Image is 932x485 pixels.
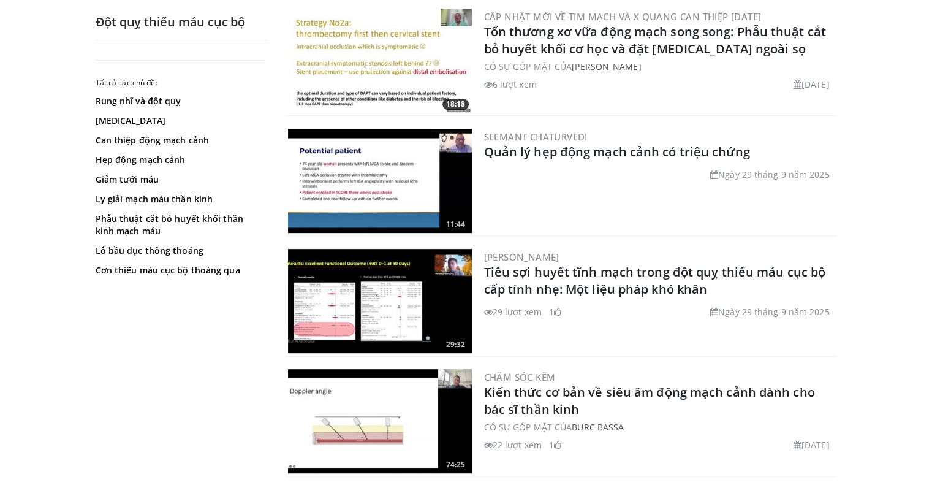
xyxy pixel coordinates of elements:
[288,129,472,233] a: 11:44
[484,143,750,160] a: Quản lý hẹp động mạch cảnh có triệu chứng
[96,115,165,126] font: [MEDICAL_DATA]
[288,249,472,353] img: 480e8b5e-ad78-4e44-a77e-89078085b7cc.300x170_q85_crop-smart_upscale.jpg
[801,78,830,90] font: [DATE]
[96,245,261,257] a: Lỗ bầu dục thông thoáng
[484,23,826,57] a: Tổn thương xơ vữa động mạch song song: Phẫu thuật cắt bỏ huyết khối cơ học và đặt [MEDICAL_DATA] ...
[484,264,826,297] a: Tiêu sợi huyết tĩnh mạch trong đột quỵ thiếu máu cục bộ cấp tính nhẹ: Một liệu pháp khó khăn
[96,174,261,186] a: Giảm tưới máu
[96,95,261,107] a: Rung nhĩ và đột quỵ
[484,10,762,23] a: Cập nhật mới về Tim mạch và X quang can thiệp [DATE]
[446,99,465,109] font: 18:18
[718,169,829,180] font: Ngày 29 tháng 9 năm 2025
[484,384,815,418] a: Kiến thức cơ bản về siêu âm động mạch cảnh dành cho bác sĩ thần kinh
[96,193,261,205] a: Ly giải mạch máu thần kinh
[288,369,472,473] img: 909f4c92-df9b-4284-a94c-7a406844b75d.300x170_q85_crop-smart_upscale.jpg
[549,306,554,318] font: 1
[484,131,588,143] a: Seemant Chaturvedi
[288,249,472,353] a: 29:32
[493,439,542,451] font: 22 lượt xem
[484,61,572,72] font: CÓ SỰ GÓP MẶT CỦA
[288,129,472,233] img: 9cdcf84c-ef19-4cc7-be56-0d53e628c694.300x170_q85_crop-smart_upscale.jpg
[446,339,465,349] font: 29:32
[484,251,559,263] a: [PERSON_NAME]
[493,78,537,90] font: 6 lượt xem
[572,421,624,433] a: Burc Bassa
[288,9,472,113] a: 18:18
[446,219,465,229] font: 11:44
[96,95,181,107] font: Rung nhĩ và đột quỵ
[96,213,261,237] a: Phẫu thuật cắt bỏ huyết khối thần kinh mạch máu
[96,245,203,256] font: Lỗ bầu dục thông thoáng
[96,174,159,185] font: Giảm tưới máu
[96,264,261,277] a: Cơn thiếu máu cục bộ thoáng qua
[572,61,641,72] a: [PERSON_NAME]
[288,9,472,113] img: 2aac77ac-5386-444b-ab4e-d1ca83b9dd79.300x170_q85_crop-smart_upscale.jpg
[96,213,243,237] font: Phẫu thuật cắt bỏ huyết khối thần kinh mạch máu
[446,459,465,470] font: 74:25
[96,134,261,147] a: Can thiệp động mạch cảnh
[801,439,830,451] font: [DATE]
[96,193,213,205] font: Ly giải mạch máu thần kinh
[493,306,542,318] font: 29 lượt xem
[484,421,572,433] font: CÓ SỰ GÓP MẶT CỦA
[96,134,209,146] font: Can thiệp động mạch cảnh
[96,115,261,127] a: [MEDICAL_DATA]
[288,369,472,473] a: 74:25
[549,439,554,451] font: 1
[96,77,157,88] font: Tất cả các chủ đề:
[484,371,556,383] a: CHĂM SÓC KẼM
[96,264,240,276] font: Cơn thiếu máu cục bộ thoáng qua
[96,13,245,30] font: Đột quỵ thiếu máu cục bộ
[96,154,261,166] a: Hẹp động mạch cảnh
[718,306,829,318] font: Ngày 29 tháng 9 năm 2025
[96,154,186,166] font: Hẹp động mạch cảnh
